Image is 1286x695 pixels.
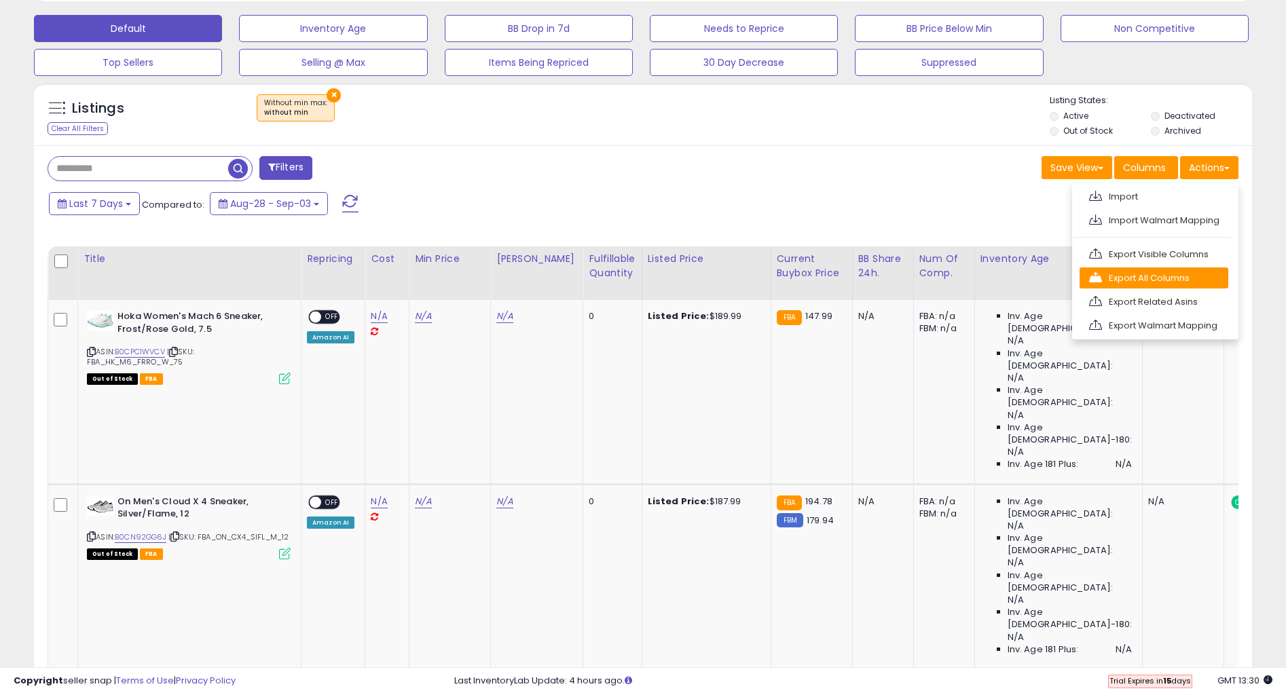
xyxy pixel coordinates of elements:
h5: Listings [72,99,124,118]
div: ASIN: [87,310,291,383]
img: 31iWdW-kosL._SL40_.jpg [87,495,114,516]
button: Inventory Age [239,15,427,42]
b: Listed Price: [648,495,710,508]
span: 147.99 [805,309,832,322]
div: Cost [371,252,403,266]
span: Inv. Age [DEMOGRAPHIC_DATA]: [1008,495,1132,520]
a: Import [1080,186,1228,207]
div: FBM: n/a [919,322,964,335]
small: FBA [777,495,802,510]
span: N/A [1008,557,1024,569]
div: Clear All Filters [48,122,108,135]
span: Inv. Age [DEMOGRAPHIC_DATA]-180: [1008,421,1132,446]
span: N/A [1008,372,1024,384]
small: FBM [777,513,803,527]
img: 31OOJjZ9bnL._SL40_.jpg [87,310,114,331]
div: ASIN: [87,495,291,559]
button: Selling @ Max [239,49,427,76]
div: FBA: n/a [919,310,964,322]
div: [PERSON_NAME] [496,252,577,266]
a: N/A [415,495,431,508]
div: FBA: n/a [919,495,964,508]
a: B0CPC1WVCV [115,346,165,358]
label: Active [1063,110,1088,121]
div: $187.99 [648,495,760,508]
span: 179.94 [807,514,834,527]
div: without min [264,108,327,117]
button: Columns [1114,156,1178,179]
a: N/A [371,495,387,508]
div: FBM: n/a [919,508,964,520]
span: 2025-09-11 13:30 GMT [1217,674,1272,687]
a: N/A [496,495,513,508]
span: | SKU: FBA_ON_CX4_SIFL_M_12 [168,531,289,542]
p: Listing States: [1050,94,1252,107]
span: N/A [1008,631,1024,643]
span: All listings that are currently out of stock and unavailable for purchase on Amazon [87,373,138,385]
b: Listed Price: [648,309,710,322]
span: FBA [140,548,163,560]
span: N/A [1008,409,1024,421]
div: N/A [858,310,903,322]
a: Export Visible Columns [1080,244,1228,265]
span: Inv. Age [DEMOGRAPHIC_DATA]: [1008,384,1132,409]
a: B0CN92GG6J [115,531,166,543]
button: Top Sellers [34,49,222,76]
button: BB Drop in 7d [445,15,633,42]
button: Actions [1180,156,1238,179]
span: All listings that are currently out of stock and unavailable for purchase on Amazon [87,548,138,560]
span: Columns [1123,161,1166,174]
div: $189.99 [648,310,760,322]
button: Items Being Repriced [445,49,633,76]
div: Inventory Age [980,252,1137,266]
label: Deactivated [1164,110,1215,121]
span: Aug-28 - Sep-03 [230,197,311,210]
span: 194.78 [805,495,832,508]
span: Inv. Age [DEMOGRAPHIC_DATA]: [1008,310,1132,335]
span: Without min max : [264,98,327,118]
div: BB Share 24h. [858,252,908,280]
span: Inv. Age [DEMOGRAPHIC_DATA]: [1008,347,1132,372]
label: Archived [1164,125,1201,136]
span: OFF [321,312,343,323]
div: Title [84,252,295,266]
button: Needs to Reprice [650,15,838,42]
a: Terms of Use [116,674,174,687]
button: Filters [259,156,312,180]
span: Inv. Age [DEMOGRAPHIC_DATA]: [1008,569,1132,594]
span: Compared to: [142,198,204,211]
span: FBA [140,373,163,385]
div: N/A [1148,495,1213,508]
button: Save View [1042,156,1112,179]
div: Fulfillable Quantity [589,252,636,280]
div: Current Buybox Price [777,252,847,280]
span: N/A [1008,446,1024,458]
span: N/A [1008,335,1024,347]
button: Default [34,15,222,42]
span: Inv. Age [DEMOGRAPHIC_DATA]: [1008,532,1132,557]
span: Inv. Age 181 Plus: [1008,643,1079,656]
b: 15 [1163,675,1171,686]
a: Import Walmart Mapping [1080,210,1228,231]
a: Privacy Policy [176,674,236,687]
div: Listed Price [648,252,765,266]
button: Non Competitive [1061,15,1249,42]
span: Last 7 Days [69,197,123,210]
span: Inv. Age [DEMOGRAPHIC_DATA]-180: [1008,606,1132,631]
div: Min Price [415,252,485,266]
button: Suppressed [855,49,1043,76]
label: Out of Stock [1063,125,1113,136]
div: Amazon AI [307,516,354,529]
a: N/A [415,309,431,323]
div: N/A [858,495,903,508]
button: 30 Day Decrease [650,49,838,76]
a: N/A [371,309,387,323]
button: × [327,88,341,102]
span: OFF [321,496,343,508]
span: ON [1232,496,1249,508]
div: Last InventoryLab Update: 4 hours ago. [454,675,1272,688]
strong: Copyright [14,674,63,687]
div: Amazon AI [307,331,354,343]
span: N/A [1116,458,1132,470]
small: FBA [777,310,802,325]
